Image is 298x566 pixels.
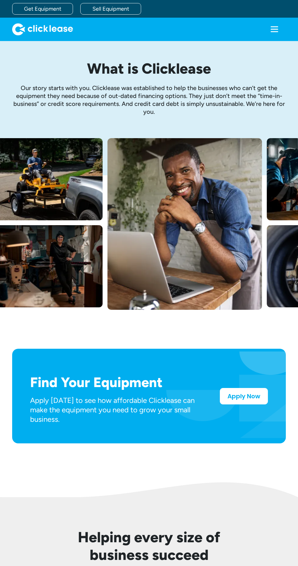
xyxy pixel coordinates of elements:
[220,388,268,404] a: Apply Now
[12,61,286,77] h1: What is Clicklease
[12,84,286,116] p: Our story starts with you. Clicklease was established to help the businesses who can’t get the eq...
[30,374,200,390] h2: Find Your Equipment
[30,396,200,424] p: Apply [DATE] to see how affordable Clicklease can make the equipment you need to grow your small ...
[263,18,286,41] div: menu
[12,23,73,35] img: Clicklease logo
[12,3,73,15] a: Get Equipment
[71,529,227,564] h2: Helping every size of business succeed
[107,138,262,310] img: A smiling man in a blue shirt and apron leaning over a table with a laptop
[12,23,73,35] a: home
[80,3,141,15] a: Sell Equipment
